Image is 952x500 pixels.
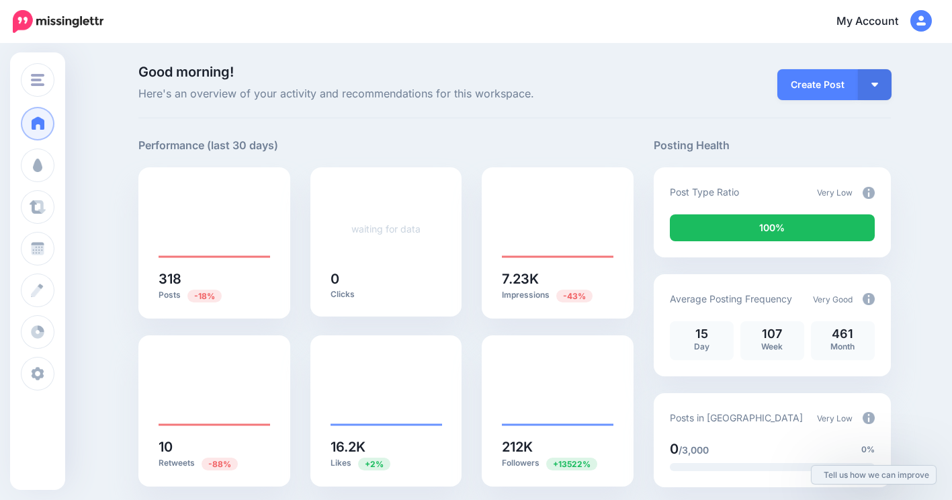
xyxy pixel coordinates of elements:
[331,272,442,286] h5: 0
[159,272,270,286] h5: 318
[159,457,270,470] p: Retweets
[351,223,421,235] a: waiting for data
[670,291,792,306] p: Average Posting Frequency
[863,412,875,424] img: info-circle-grey.png
[138,85,634,103] span: Here's an overview of your activity and recommendations for this workspace.
[502,289,613,302] p: Impressions
[670,214,875,241] div: 100% of your posts in the last 30 days were manually created (i.e. were not from Drip Campaigns o...
[761,341,783,351] span: Week
[159,440,270,454] h5: 10
[677,328,727,340] p: 15
[670,441,679,457] span: 0
[187,290,222,302] span: Previous period: 387
[830,341,855,351] span: Month
[679,444,709,456] span: /3,000
[871,83,878,87] img: arrow-down-white.png
[818,328,868,340] p: 461
[863,187,875,199] img: info-circle-grey.png
[817,187,853,198] span: Very Low
[556,290,593,302] span: Previous period: 12.8K
[502,440,613,454] h5: 212K
[358,458,390,470] span: Previous period: 16K
[546,458,597,470] span: Previous period: 1.55K
[502,272,613,286] h5: 7.23K
[331,289,442,300] p: Clicks
[331,440,442,454] h5: 16.2K
[13,10,103,33] img: Missinglettr
[823,5,932,38] a: My Account
[331,457,442,470] p: Likes
[747,328,797,340] p: 107
[202,458,238,470] span: Previous period: 81
[817,413,853,423] span: Very Low
[861,443,875,456] span: 0%
[812,466,936,484] a: Tell us how we can improve
[138,137,278,154] h5: Performance (last 30 days)
[813,294,853,304] span: Very Good
[694,341,709,351] span: Day
[502,457,613,470] p: Followers
[670,184,739,200] p: Post Type Ratio
[670,410,803,425] p: Posts in [GEOGRAPHIC_DATA]
[777,69,858,100] a: Create Post
[159,289,270,302] p: Posts
[654,137,891,154] h5: Posting Health
[31,74,44,86] img: menu.png
[138,64,234,80] span: Good morning!
[863,293,875,305] img: info-circle-grey.png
